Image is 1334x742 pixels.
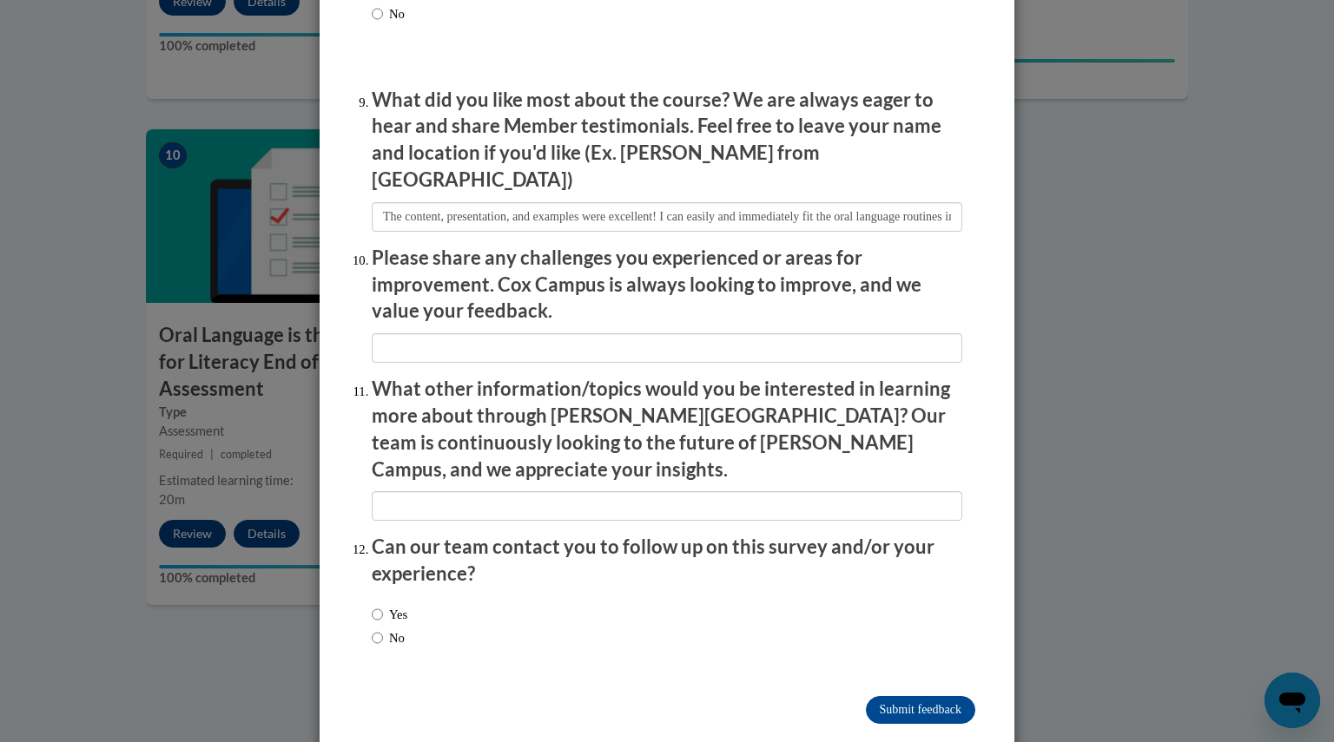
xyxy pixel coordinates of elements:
p: What other information/topics would you be interested in learning more about through [PERSON_NAME... [372,376,962,483]
input: No [372,4,383,23]
p: No [389,4,407,23]
p: What did you like most about the course? We are always eager to hear and share Member testimonial... [372,87,962,194]
input: Submit feedback [866,696,975,724]
input: Yes [372,605,383,624]
label: Yes [372,605,407,624]
p: Please share any challenges you experienced or areas for improvement. Cox Campus is always lookin... [372,245,962,325]
label: No [372,628,405,647]
input: No [372,628,383,647]
p: Can our team contact you to follow up on this survey and/or your experience? [372,534,962,588]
